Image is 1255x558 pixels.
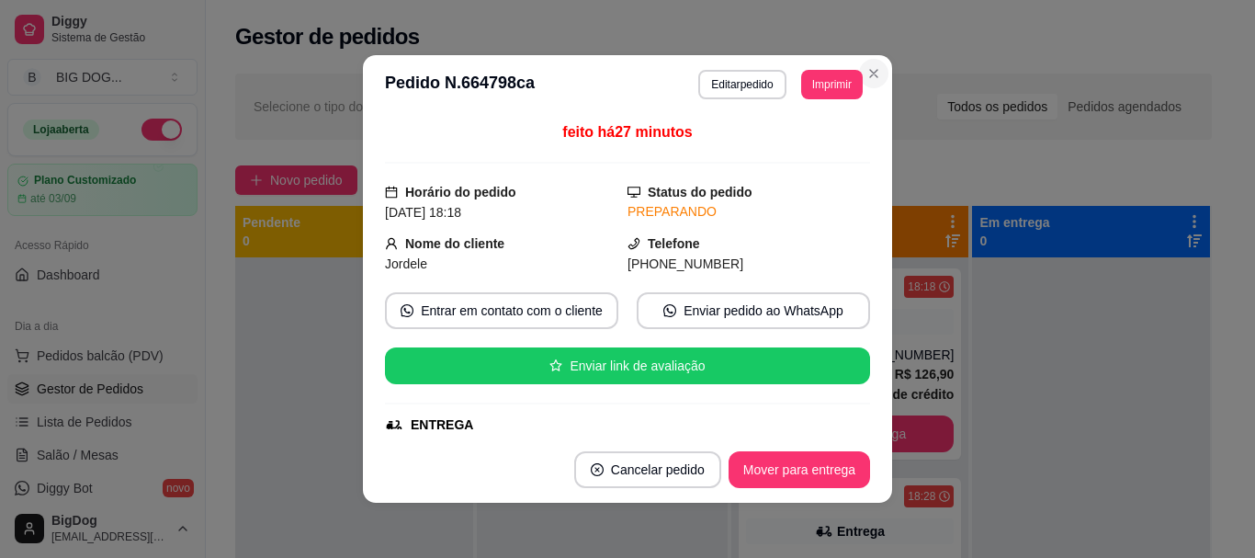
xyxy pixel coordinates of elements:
[385,292,618,329] button: whats-appEntrar em contato com o cliente
[698,70,786,99] button: Editarpedido
[385,205,461,220] span: [DATE] 18:18
[401,304,413,317] span: whats-app
[385,70,535,99] h3: Pedido N. 664798ca
[627,202,870,222] div: PREPARANDO
[385,237,398,250] span: user
[627,237,640,250] span: phone
[859,59,888,88] button: Close
[574,451,721,488] button: close-circleCancelar pedido
[385,347,870,384] button: starEnviar link de avaliação
[411,416,473,435] div: ENTREGA
[591,463,604,476] span: close-circle
[385,186,398,199] span: calendar
[405,185,516,199] strong: Horário do pedido
[729,451,870,488] button: Mover para entrega
[562,124,692,140] span: feito há 27 minutos
[405,236,504,251] strong: Nome do cliente
[549,359,562,372] span: star
[663,304,676,317] span: whats-app
[627,256,743,271] span: [PHONE_NUMBER]
[637,292,870,329] button: whats-appEnviar pedido ao WhatsApp
[801,70,863,99] button: Imprimir
[627,186,640,199] span: desktop
[648,236,700,251] strong: Telefone
[648,185,752,199] strong: Status do pedido
[385,256,427,271] span: Jordele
